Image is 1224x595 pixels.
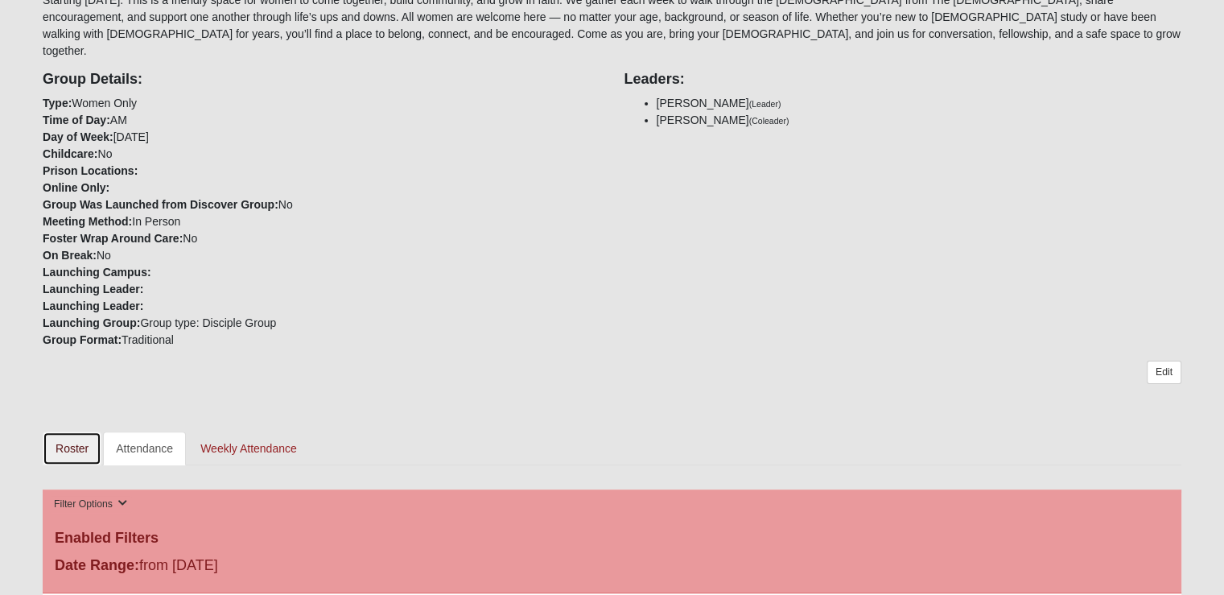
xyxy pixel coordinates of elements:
[43,232,183,245] strong: Foster Wrap Around Care:
[43,147,97,160] strong: Childcare:
[188,432,310,465] a: Weekly Attendance
[31,60,612,349] div: Women Only AM [DATE] No No In Person No No Group type: Disciple Group Traditional
[43,71,600,89] h4: Group Details:
[624,71,1181,89] h4: Leaders:
[43,130,113,143] strong: Day of Week:
[43,249,97,262] strong: On Break:
[43,316,140,329] strong: Launching Group:
[1147,361,1181,384] a: Edit
[657,95,1181,112] li: [PERSON_NAME]
[43,215,132,228] strong: Meeting Method:
[657,112,1181,129] li: [PERSON_NAME]
[43,198,278,211] strong: Group Was Launched from Discover Group:
[43,97,72,109] strong: Type:
[43,432,101,465] a: Roster
[43,300,143,312] strong: Launching Leader:
[749,116,789,126] small: (Coleader)
[749,99,781,109] small: (Leader)
[43,266,151,279] strong: Launching Campus:
[55,530,1169,547] h4: Enabled Filters
[103,432,186,465] a: Attendance
[49,496,132,513] button: Filter Options
[43,164,138,177] strong: Prison Locations:
[55,555,139,576] label: Date Range:
[43,333,122,346] strong: Group Format:
[43,283,143,295] strong: Launching Leader:
[43,114,110,126] strong: Time of Day:
[43,181,109,194] strong: Online Only:
[43,555,422,581] div: from [DATE]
